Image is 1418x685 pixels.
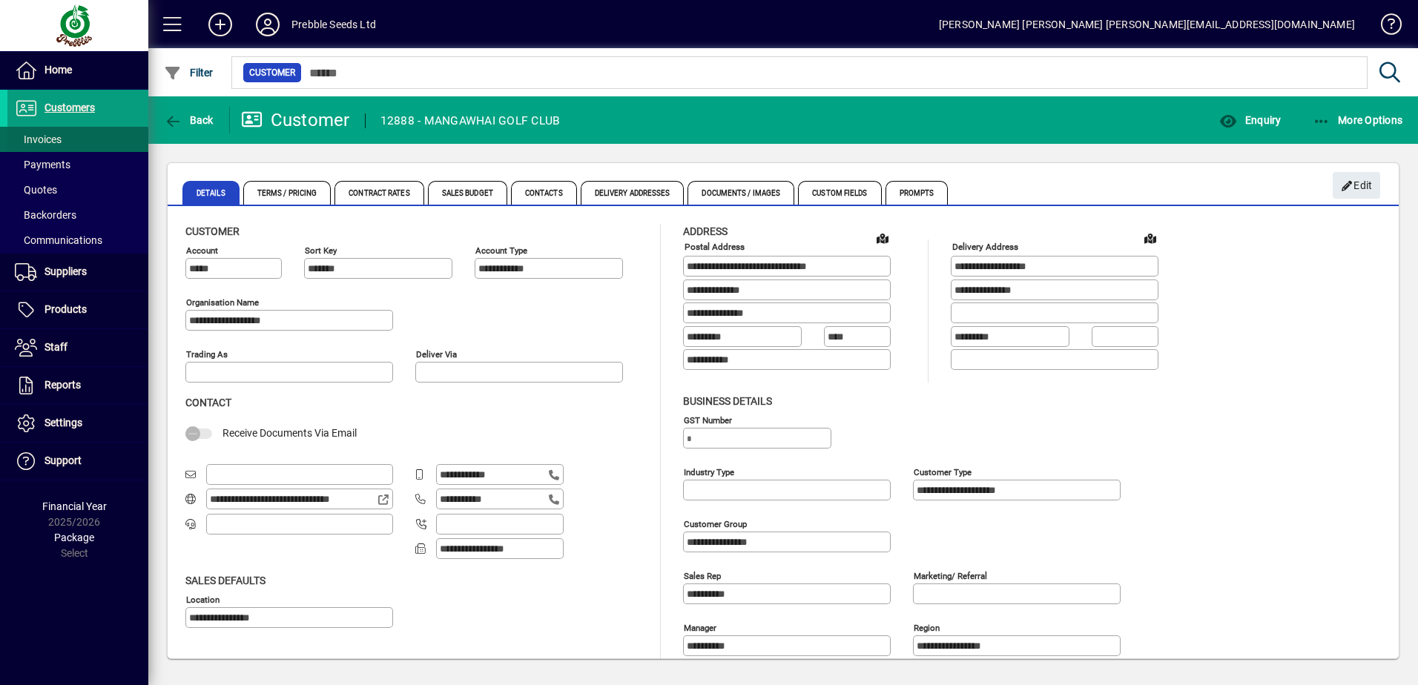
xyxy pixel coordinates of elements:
a: Invoices [7,127,148,152]
a: Payments [7,152,148,177]
span: Filter [164,67,214,79]
span: Sales defaults [185,575,266,586]
span: Payments [15,159,70,171]
a: View on map [1138,226,1162,250]
span: Quotes [15,184,57,196]
span: Enquiry [1219,114,1281,126]
span: Staff [44,341,67,353]
span: Support [44,454,82,466]
span: Custom Fields [798,181,881,205]
div: Customer [241,108,350,132]
button: Edit [1333,172,1380,199]
span: Customer [249,65,295,80]
a: Quotes [7,177,148,202]
mat-label: Sales rep [684,570,721,580]
mat-label: GST Number [684,414,732,425]
button: Profile [244,11,291,38]
mat-label: Sort key [305,245,337,256]
span: Package [54,532,94,543]
a: Home [7,52,148,89]
mat-label: Deliver via [416,349,457,360]
a: Knowledge Base [1370,3,1399,51]
div: Prebble Seeds Ltd [291,13,376,36]
button: Add [197,11,244,38]
span: Terms / Pricing [243,181,332,205]
mat-label: Marketing/ Referral [914,570,987,580]
a: Staff [7,329,148,366]
span: More Options [1313,114,1403,126]
span: Contact [185,397,231,408]
a: View on map [871,226,894,250]
span: Customers [44,102,95,113]
span: Delivery Addresses [581,181,685,205]
span: Settings [44,417,82,428]
span: Address [683,225,728,237]
a: Settings [7,405,148,442]
span: Edit [1341,173,1373,198]
span: Back [164,114,214,126]
span: Reports [44,379,81,391]
button: Filter [160,59,217,86]
a: Suppliers [7,254,148,291]
span: Communications [15,234,102,246]
a: Support [7,443,148,480]
span: Suppliers [44,265,87,277]
div: [PERSON_NAME] [PERSON_NAME] [PERSON_NAME][EMAIL_ADDRESS][DOMAIN_NAME] [939,13,1355,36]
button: More Options [1309,107,1407,133]
mat-label: Account [186,245,218,256]
span: Backorders [15,209,76,221]
mat-label: Industry type [684,466,734,477]
mat-label: Region [914,622,940,632]
app-page-header-button: Back [148,107,230,133]
button: Back [160,107,217,133]
mat-label: Trading as [186,349,228,360]
mat-label: Customer type [914,466,972,477]
mat-label: Customer group [684,518,747,529]
a: Products [7,291,148,328]
a: Backorders [7,202,148,228]
span: Documents / Images [687,181,794,205]
span: Invoices [15,133,62,145]
span: Sales Budget [428,181,507,205]
span: Receive Documents Via Email [222,427,357,439]
span: Products [44,303,87,315]
mat-label: Manager [684,622,716,632]
div: 12888 - MANGAWHAI GOLF CLUB [380,109,561,133]
span: Contract Rates [334,181,423,205]
a: Communications [7,228,148,253]
span: Customer [185,225,240,237]
a: Reports [7,367,148,404]
span: Financial Year [42,500,107,512]
mat-label: Organisation name [186,297,259,308]
span: Home [44,64,72,76]
mat-label: Account Type [475,245,527,256]
span: Prompts [886,181,949,205]
span: Details [182,181,240,205]
button: Enquiry [1216,107,1285,133]
span: Contacts [511,181,577,205]
mat-label: Location [186,594,220,604]
span: Business details [683,395,772,407]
